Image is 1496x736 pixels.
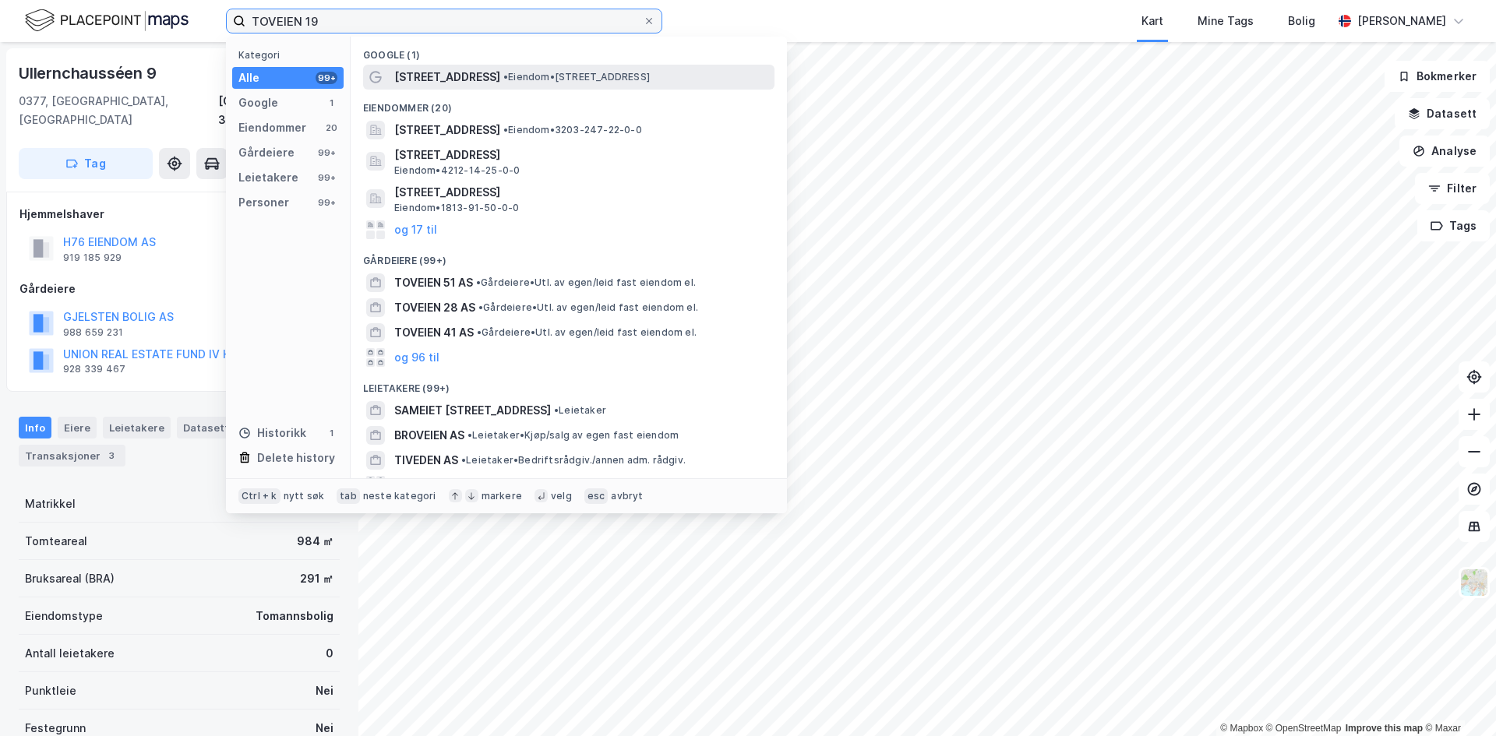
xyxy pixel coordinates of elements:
div: Matrikkel [25,495,76,513]
div: Ctrl + k [238,488,280,504]
div: 0377, [GEOGRAPHIC_DATA], [GEOGRAPHIC_DATA] [19,92,218,129]
div: Alle [238,69,259,87]
span: [STREET_ADDRESS] [394,146,768,164]
div: 984 ㎡ [297,532,333,551]
div: Bolig [1288,12,1315,30]
div: Google (1) [351,37,787,65]
div: Eiendomstype [25,607,103,625]
span: Leietaker • Bedriftsrådgiv./annen adm. rådgiv. [461,454,686,467]
img: logo.f888ab2527a4732fd821a326f86c7f29.svg [25,7,189,34]
div: Bruksareal (BRA) [25,569,115,588]
div: Google [238,93,278,112]
div: Nei [316,681,333,700]
div: Kontrollprogram for chat [1418,661,1496,736]
span: TIVEDEN AS [394,451,458,470]
span: [STREET_ADDRESS] [394,183,768,202]
div: velg [551,490,572,502]
span: Eiendom • 1813-91-50-0-0 [394,202,519,214]
div: Datasett [177,417,235,438]
div: tab [337,488,360,504]
a: Mapbox [1220,723,1263,734]
span: Eiendom • 3203-247-22-0-0 [503,124,642,136]
span: SAMEIET [STREET_ADDRESS] [394,401,551,420]
div: 99+ [316,196,337,209]
button: og 17 til [394,220,437,239]
div: 928 339 467 [63,363,125,375]
div: avbryt [611,490,643,502]
div: Hjemmelshaver [19,205,339,224]
span: TOVEIEN 51 AS [394,273,473,292]
div: 0 [326,644,333,663]
button: Bokmerker [1385,61,1490,92]
div: markere [482,490,522,502]
span: • [477,326,482,338]
div: Leietakere [103,417,171,438]
button: Tags [1417,210,1490,241]
span: Leietaker • Kjøp/salg av egen fast eiendom [467,429,679,442]
div: Personer [238,193,289,212]
div: 20 [325,121,337,134]
span: • [461,454,466,466]
div: Gårdeiere (99+) [351,242,787,270]
div: Kategori [238,49,344,61]
button: og 96 til [394,348,439,367]
div: Tomteareal [25,532,87,551]
div: [GEOGRAPHIC_DATA], 32/443 [218,92,340,129]
span: [STREET_ADDRESS] [394,121,500,139]
a: OpenStreetMap [1266,723,1342,734]
div: [PERSON_NAME] [1357,12,1446,30]
div: 99+ [316,72,337,84]
span: [STREET_ADDRESS] [394,68,500,86]
div: 99+ [316,171,337,184]
button: Datasett [1395,98,1490,129]
span: Gårdeiere • Utl. av egen/leid fast eiendom el. [477,326,697,339]
span: TOVEIEN 41 AS [394,323,474,342]
div: Eiendommer (20) [351,90,787,118]
div: esc [584,488,609,504]
div: nytt søk [284,490,325,502]
div: 99+ [316,146,337,159]
span: Eiendom • 4212-14-25-0-0 [394,164,520,177]
span: Eiendom • [STREET_ADDRESS] [503,71,650,83]
div: 919 185 929 [63,252,122,264]
div: Historikk [238,424,306,442]
div: 1 [325,97,337,109]
div: Punktleie [25,681,76,700]
span: • [476,276,481,288]
a: Improve this map [1346,723,1423,734]
img: Z [1459,568,1489,597]
div: 1 [325,427,337,439]
div: 988 659 231 [63,326,123,339]
div: Delete history [257,449,335,467]
div: Info [19,417,51,438]
div: Eiendommer [238,118,306,137]
span: • [554,404,559,416]
div: 3 [104,448,119,463]
div: Gårdeiere [238,143,295,162]
input: Søk på adresse, matrikkel, gårdeiere, leietakere eller personer [245,9,643,33]
span: BROVEIEN AS [394,426,464,445]
button: Analyse [1399,136,1490,167]
span: Gårdeiere • Utl. av egen/leid fast eiendom el. [478,301,698,314]
div: neste kategori [363,490,436,502]
div: Tomannsbolig [256,607,333,625]
span: Leietaker [554,404,606,417]
span: Gårdeiere • Utl. av egen/leid fast eiendom el. [476,276,696,289]
span: TOVEIEN 28 AS [394,298,475,317]
iframe: Chat Widget [1418,661,1496,736]
div: Eiere [58,417,97,438]
button: Tag [19,148,153,179]
span: • [503,124,508,136]
div: Mine Tags [1198,12,1254,30]
button: og 96 til [394,476,439,495]
div: Antall leietakere [25,644,115,663]
div: Ullernchausséen 9 [19,61,160,86]
div: 291 ㎡ [300,569,333,588]
div: Kart [1141,12,1163,30]
div: Leietakere (99+) [351,370,787,398]
div: Gårdeiere [19,280,339,298]
div: Transaksjoner [19,445,125,467]
div: Leietakere [238,168,298,187]
span: • [467,429,472,441]
button: Filter [1415,173,1490,204]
